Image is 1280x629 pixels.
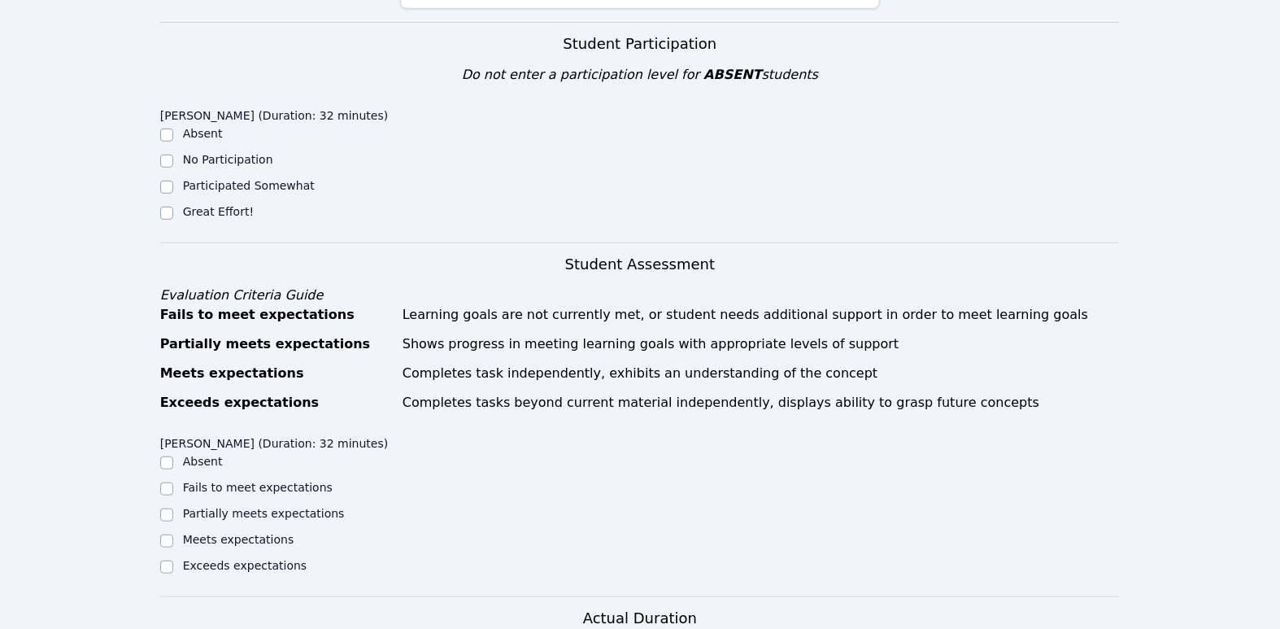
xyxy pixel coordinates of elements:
div: Shows progress in meeting learning goals with appropriate levels of support [403,334,1120,354]
div: Do not enter a participation level for students [160,65,1121,85]
span: ABSENT [703,67,761,82]
label: Participated Somewhat [183,179,315,192]
label: Great Effort! [183,205,254,218]
div: Evaluation Criteria Guide [160,286,1121,305]
label: Exceeds expectations [183,559,307,572]
div: Completes tasks beyond current material independently, displays ability to grasp future concepts [403,393,1120,413]
h3: Student Participation [160,33,1121,55]
div: Learning goals are not currently met, or student needs additional support in order to meet learni... [403,305,1120,325]
label: Absent [183,127,223,140]
label: No Participation [183,153,273,166]
div: Completes task independently, exhibits an understanding of the concept [403,364,1120,383]
div: Meets expectations [160,364,393,383]
label: Partially meets expectations [183,507,345,520]
label: Absent [183,455,223,468]
div: Fails to meet expectations [160,305,393,325]
label: Meets expectations [183,533,294,546]
h3: Student Assessment [160,253,1121,276]
div: Partially meets expectations [160,334,393,354]
div: Exceeds expectations [160,393,393,413]
legend: [PERSON_NAME] (Duration: 32 minutes) [160,429,389,453]
legend: [PERSON_NAME] (Duration: 32 minutes) [160,101,389,125]
label: Fails to meet expectations [183,481,333,494]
